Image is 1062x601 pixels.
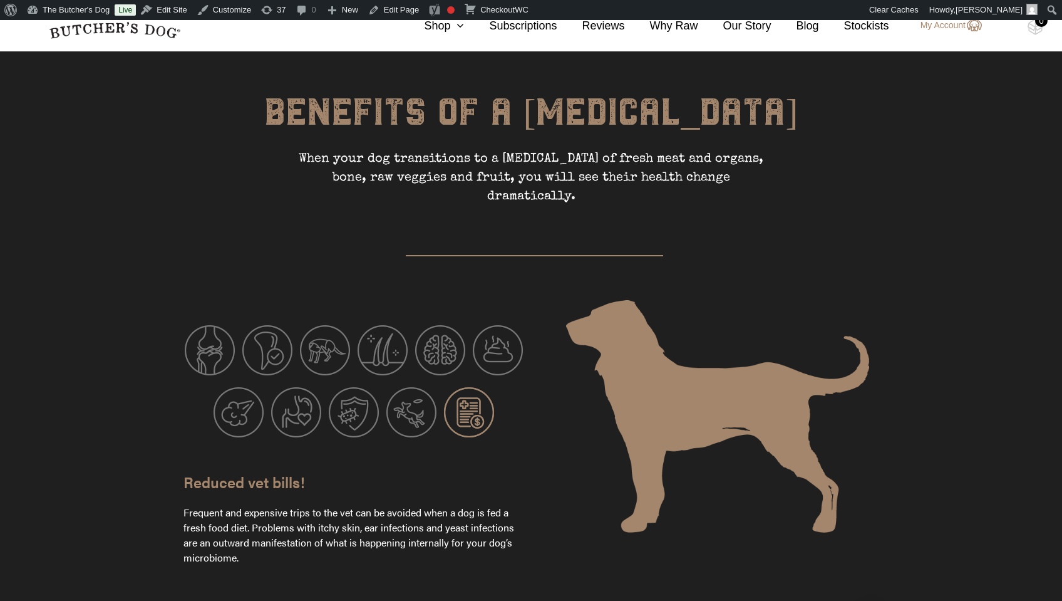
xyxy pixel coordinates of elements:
a: Blog [771,18,819,34]
a: My Account [908,18,982,33]
img: TBD_Cart-Empty.png [1028,19,1043,35]
h6: BENEFITS OF A [MEDICAL_DATA] [183,93,879,150]
h6: Reduced vet bills! [183,474,522,489]
span: [PERSON_NAME] [956,5,1023,14]
img: Dog_State_10.png [566,300,870,533]
a: Why Raw [625,18,698,34]
img: Benefit_Icon_11_.png [444,387,494,437]
a: Shop [399,18,464,34]
a: Live [115,4,136,16]
a: Reviews [557,18,624,34]
a: Subscriptions [464,18,557,34]
p: When your dog transitions to a [MEDICAL_DATA] of fresh meat and organs, bone, raw veggies and fru... [296,150,766,206]
p: Frequent and expensive trips to the vet can be avoided when a dog is fed a fresh food diet. Probl... [183,489,522,571]
div: Needs improvement [447,6,455,14]
a: Stockists [819,18,889,34]
a: Our Story [698,18,771,34]
div: 0 [1035,14,1048,27]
